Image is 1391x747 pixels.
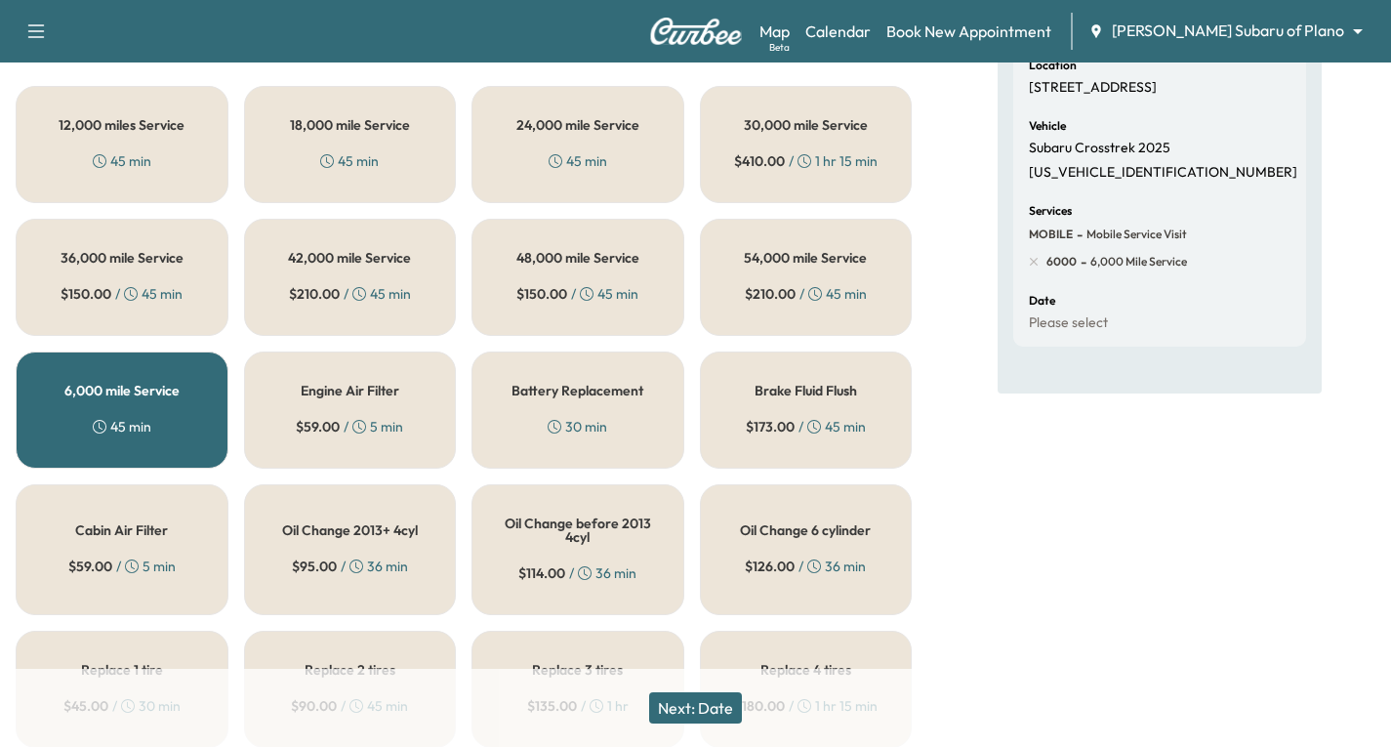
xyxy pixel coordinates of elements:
[744,118,868,132] h5: 30,000 mile Service
[760,663,851,677] h5: Replace 4 tires
[746,417,795,436] span: $ 173.00
[1077,252,1086,271] span: -
[1029,120,1066,132] h6: Vehicle
[61,251,184,265] h5: 36,000 mile Service
[292,557,408,576] div: / 36 min
[81,663,163,677] h5: Replace 1 tire
[518,563,636,583] div: / 36 min
[1046,254,1077,270] span: 6000
[64,384,180,397] h5: 6,000 mile Service
[755,384,857,397] h5: Brake Fluid Flush
[305,663,395,677] h5: Replace 2 tires
[59,118,184,132] h5: 12,000 miles Service
[805,20,871,43] a: Calendar
[61,284,183,304] div: / 45 min
[290,118,410,132] h5: 18,000 mile Service
[1112,20,1344,42] span: [PERSON_NAME] Subaru of Plano
[745,284,796,304] span: $ 210.00
[516,284,567,304] span: $ 150.00
[504,517,652,544] h5: Oil Change before 2013 4cyl
[292,557,337,576] span: $ 95.00
[516,251,639,265] h5: 48,000 mile Service
[745,557,866,576] div: / 36 min
[516,118,639,132] h5: 24,000 mile Service
[296,417,340,436] span: $ 59.00
[61,284,111,304] span: $ 150.00
[548,417,607,436] div: 30 min
[649,692,742,724] button: Next: Date
[68,557,176,576] div: / 5 min
[745,284,867,304] div: / 45 min
[734,151,785,171] span: $ 410.00
[93,151,151,171] div: 45 min
[68,557,112,576] span: $ 59.00
[740,523,871,537] h5: Oil Change 6 cylinder
[282,523,418,537] h5: Oil Change 2013+ 4cyl
[549,151,607,171] div: 45 min
[288,251,411,265] h5: 42,000 mile Service
[1029,205,1072,217] h6: Services
[746,417,866,436] div: / 45 min
[769,40,790,55] div: Beta
[320,151,379,171] div: 45 min
[518,563,565,583] span: $ 114.00
[649,18,743,45] img: Curbee Logo
[1029,314,1108,332] p: Please select
[1029,60,1077,71] h6: Location
[886,20,1051,43] a: Book New Appointment
[1029,79,1157,97] p: [STREET_ADDRESS]
[759,20,790,43] a: MapBeta
[734,151,878,171] div: / 1 hr 15 min
[744,251,867,265] h5: 54,000 mile Service
[296,417,403,436] div: / 5 min
[93,417,151,436] div: 45 min
[511,384,643,397] h5: Battery Replacement
[516,284,638,304] div: / 45 min
[289,284,411,304] div: / 45 min
[301,384,399,397] h5: Engine Air Filter
[1029,164,1297,182] p: [US_VEHICLE_IDENTIFICATION_NUMBER]
[1029,140,1170,157] p: Subaru Crosstrek 2025
[1029,227,1073,242] span: MOBILE
[532,663,623,677] h5: Replace 3 tires
[1029,295,1055,307] h6: Date
[1073,225,1083,244] span: -
[75,523,168,537] h5: Cabin Air Filter
[289,284,340,304] span: $ 210.00
[745,557,795,576] span: $ 126.00
[1083,227,1187,242] span: Mobile Service Visit
[1086,254,1187,270] span: 6,000 mile Service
